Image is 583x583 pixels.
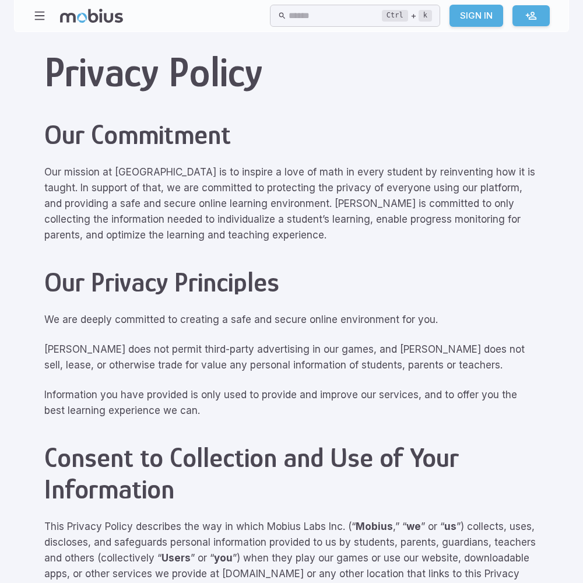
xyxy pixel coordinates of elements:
[44,266,539,298] h2: Our Privacy Principles
[449,5,503,27] a: Sign In
[406,521,421,532] strong: we
[44,119,539,150] h2: Our Commitment
[214,552,233,564] strong: you
[382,10,408,22] kbd: Ctrl
[356,521,393,532] strong: Mobius
[44,312,539,328] p: We are deeply committed to creating a safe and secure online environment for you.
[44,442,539,505] h2: Consent to Collection and Use of Your Information
[161,552,191,564] strong: Users
[44,387,539,419] p: Information you have provided is only used to provide and improve our services, and to offer you ...
[44,342,539,373] p: [PERSON_NAME] does not permit third-party advertising in our games, and [PERSON_NAME] does not se...
[44,164,539,243] p: Our mission at [GEOGRAPHIC_DATA] is to inspire a love of math in every student by reinventing how...
[444,521,456,532] strong: us
[44,48,539,96] h1: Privacy Policy
[382,9,432,23] div: +
[419,10,432,22] kbd: k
